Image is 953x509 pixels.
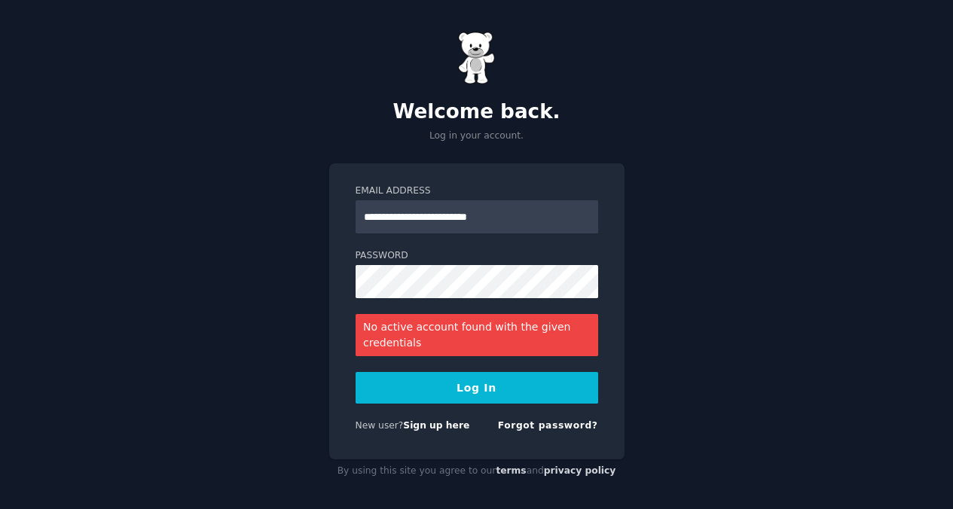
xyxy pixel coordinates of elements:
[356,420,404,431] span: New user?
[544,465,616,476] a: privacy policy
[356,372,598,404] button: Log In
[356,249,598,263] label: Password
[356,314,598,356] div: No active account found with the given credentials
[329,130,625,143] p: Log in your account.
[498,420,598,431] a: Forgot password?
[329,459,625,483] div: By using this site you agree to our and
[403,420,469,431] a: Sign up here
[496,465,526,476] a: terms
[356,184,598,198] label: Email Address
[458,32,496,84] img: Gummy Bear
[329,100,625,124] h2: Welcome back.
